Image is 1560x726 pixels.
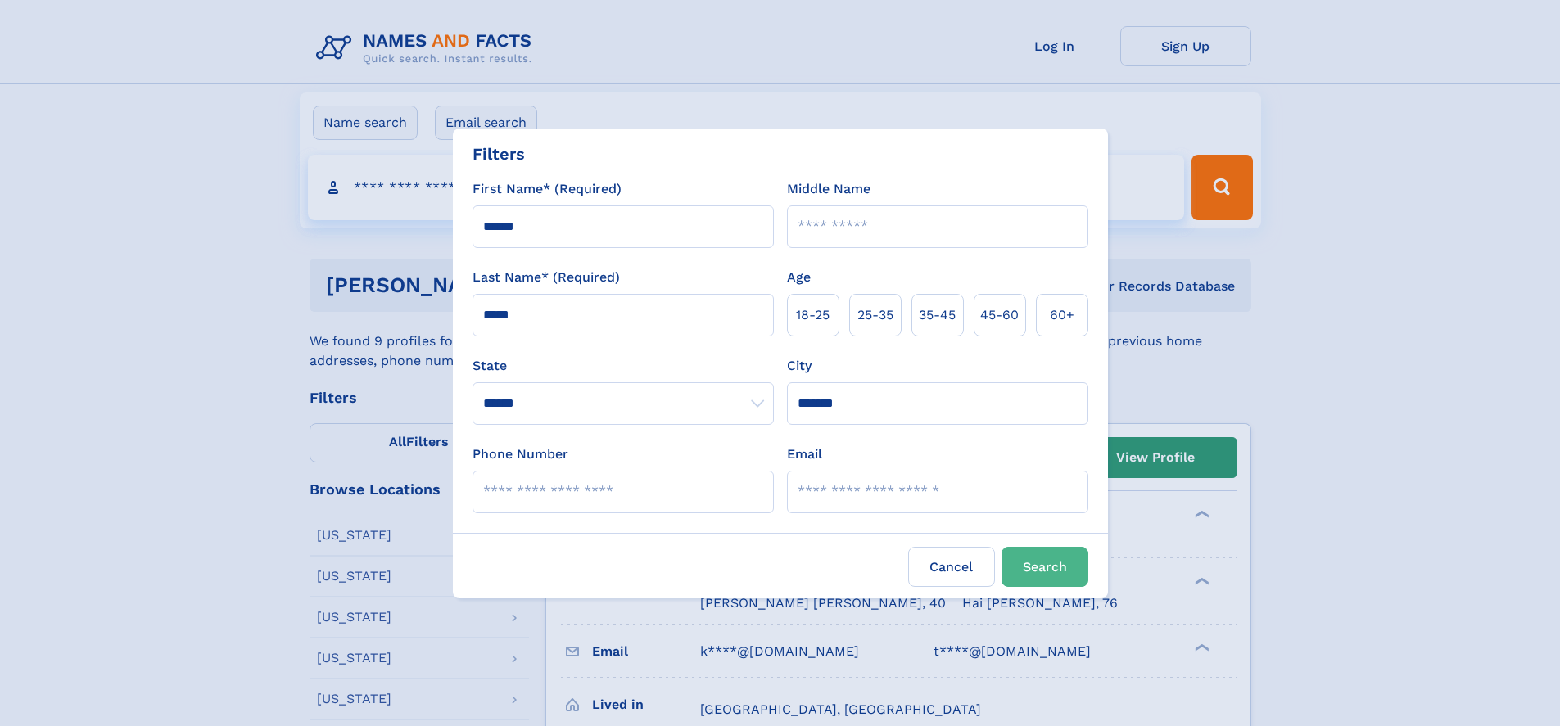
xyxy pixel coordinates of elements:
[1002,547,1088,587] button: Search
[796,305,830,325] span: 18‑25
[1050,305,1074,325] span: 60+
[857,305,893,325] span: 25‑35
[473,444,568,464] label: Phone Number
[980,305,1019,325] span: 45‑60
[787,179,870,199] label: Middle Name
[473,142,525,166] div: Filters
[787,356,812,376] label: City
[473,356,774,376] label: State
[473,179,622,199] label: First Name* (Required)
[787,444,822,464] label: Email
[908,547,995,587] label: Cancel
[787,268,811,287] label: Age
[473,268,620,287] label: Last Name* (Required)
[919,305,956,325] span: 35‑45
